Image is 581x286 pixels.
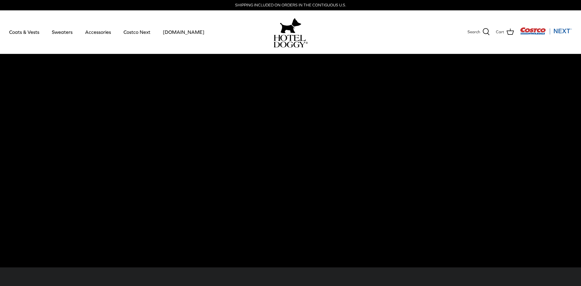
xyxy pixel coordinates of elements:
span: Search [468,29,480,35]
a: Search [468,28,490,36]
span: Cart [496,29,504,35]
a: Accessories [80,22,117,42]
a: [DOMAIN_NAME] [157,22,210,42]
a: Sweaters [46,22,78,42]
a: Coats & Vests [4,22,45,42]
img: hoteldoggy.com [280,16,301,35]
img: Costco Next [520,27,572,35]
a: Cart [496,28,514,36]
a: Visit Costco Next [520,31,572,36]
a: Costco Next [118,22,156,42]
a: hoteldoggy.com hoteldoggycom [274,16,308,48]
img: hoteldoggycom [274,35,308,48]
